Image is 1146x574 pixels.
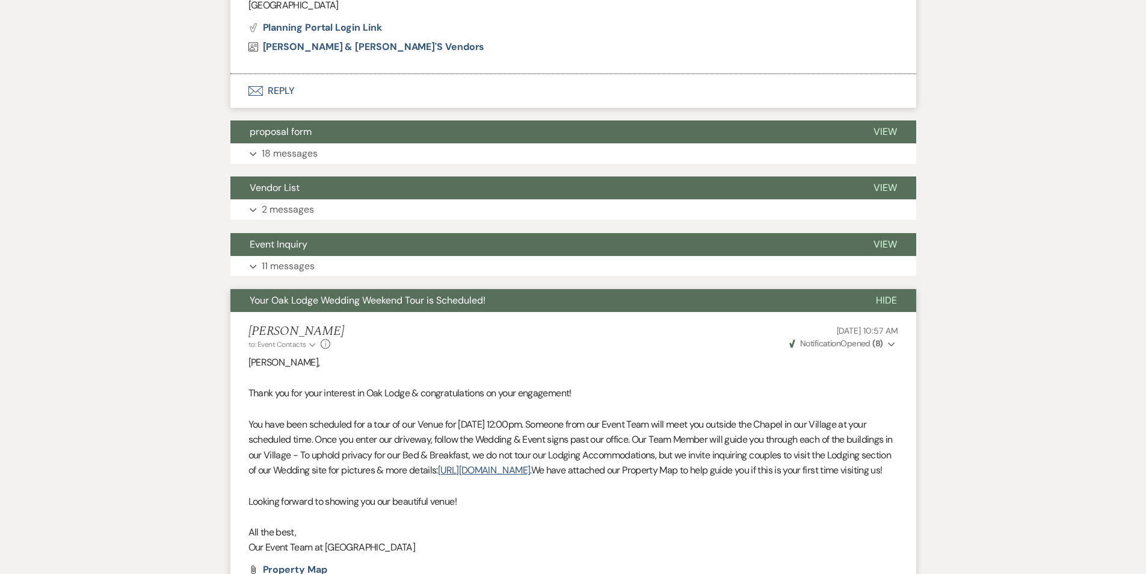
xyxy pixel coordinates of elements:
button: Reply [230,74,916,108]
p: . [248,417,898,478]
button: View [854,233,916,256]
span: All the best, [248,526,297,538]
button: Planning Portal Login Link [248,23,382,33]
span: Notification [800,338,840,349]
button: Your Oak Lodge Wedding Weekend Tour is Scheduled! [230,289,857,312]
span: We have attached our Property Map to help guide you if this is your first time visiting us! [531,464,883,476]
button: 18 messages [230,143,916,164]
button: View [854,120,916,143]
button: 2 messages [230,199,916,220]
span: Opened [789,338,883,349]
button: NotificationOpened (8) [787,337,898,350]
p: 2 messages [262,202,314,217]
span: Vendor List [250,181,300,194]
button: View [854,176,916,199]
span: proposal form [250,125,312,138]
span: Planning Portal Login Link [263,21,382,34]
button: 11 messages [230,256,916,276]
a: [PERSON_NAME] & [PERSON_NAME]'s Vendors [248,42,485,52]
span: View [873,238,897,251]
span: Looking forward to showing you our beautiful venue! [248,495,457,508]
p: Our Event Team at [GEOGRAPHIC_DATA] [248,540,898,555]
button: Hide [857,289,916,312]
span: Thank you for your interest in Oak Lodge & congratulations on your engagement! [248,387,571,399]
span: Your Oak Lodge Wedding Weekend Tour is Scheduled! [250,294,485,307]
button: proposal form [230,120,854,143]
span: View [873,181,897,194]
span: to: Event Contacts [248,340,306,349]
p: 18 messages [262,146,318,161]
p: [PERSON_NAME], [248,355,898,370]
button: Event Inquiry [230,233,854,256]
button: to: Event Contacts [248,339,318,350]
span: [PERSON_NAME] & [PERSON_NAME]'s Vendors [263,40,485,53]
a: [URL][DOMAIN_NAME] [438,464,530,476]
span: View [873,125,897,138]
span: Hide [876,294,897,307]
span: You have been scheduled for a tour of our Venue for [DATE] 12:00pm. Someone from our Event Team w... [248,418,893,477]
h5: [PERSON_NAME] [248,324,344,339]
strong: ( 8 ) [872,338,883,349]
button: Vendor List [230,176,854,199]
span: [DATE] 10:57 AM [837,325,898,336]
span: Event Inquiry [250,238,307,251]
p: 11 messages [262,258,315,274]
